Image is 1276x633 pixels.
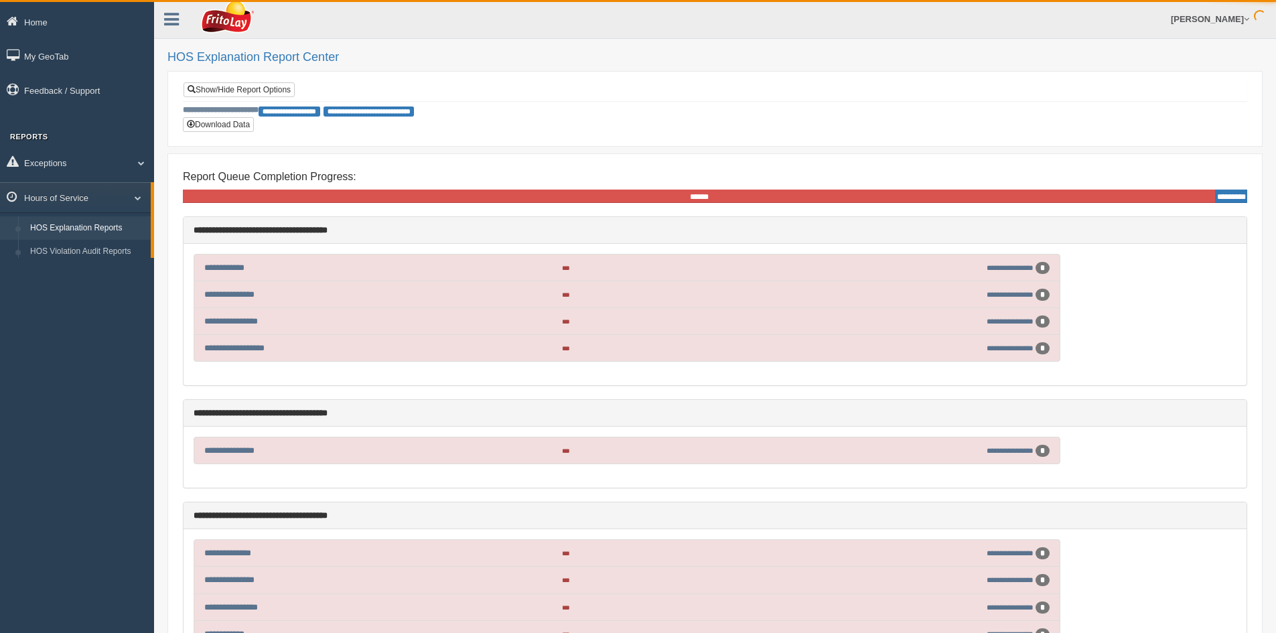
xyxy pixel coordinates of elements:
h2: HOS Explanation Report Center [167,51,1263,64]
a: HOS Explanation Reports [24,216,151,240]
button: Download Data [183,117,254,132]
h4: Report Queue Completion Progress: [183,171,1247,183]
a: HOS Violation Audit Reports [24,240,151,264]
a: Show/Hide Report Options [184,82,295,97]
